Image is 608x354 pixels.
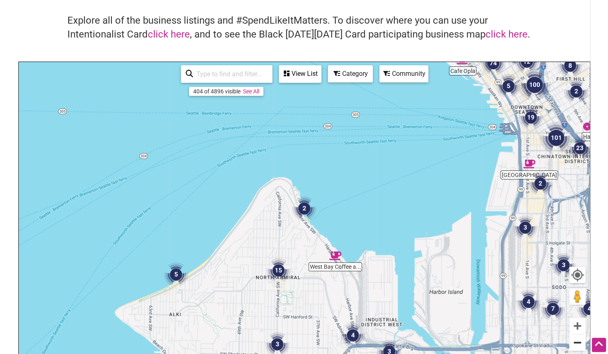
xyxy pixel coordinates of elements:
[329,66,372,82] div: Category
[493,71,524,102] div: 5
[569,288,586,305] button: Drag Pegman onto the map to open Street View
[379,65,428,82] div: Filter by Community
[574,293,605,324] div: 4
[326,246,345,265] div: West Bay Coffee and Smoothies
[580,116,599,135] div: Haru
[561,76,592,107] div: 2
[537,293,568,324] div: 7
[67,14,541,41] h4: Explore all of the business listings and #SpendLikeItMatters. To discover where you can use your ...
[513,286,544,317] div: 4
[279,65,321,83] div: See a list of the visible businesses
[160,259,192,290] div: 5
[280,66,321,82] div: View List
[380,66,428,82] div: Community
[520,155,539,173] div: Pioneer Square Cafe
[289,193,320,224] div: 2
[569,334,586,351] button: Zoom out
[537,118,576,157] div: 101
[555,50,586,81] div: 8
[148,29,190,40] a: click here
[193,88,241,95] div: 404 of 4896 visible
[515,102,546,133] div: 19
[328,65,373,82] div: Filter by category
[243,88,259,95] a: See All
[263,255,294,286] div: 15
[525,168,556,199] div: 2
[569,267,586,283] button: Your Location
[337,320,368,351] div: 4
[486,29,528,40] a: click here
[181,65,272,83] div: Type to search and filter
[193,66,267,82] input: Type to find and filter...
[478,48,509,79] div: 74
[515,65,554,104] div: 100
[564,133,595,164] div: 23
[510,212,541,243] div: 3
[592,338,606,352] div: Scroll Back to Top
[569,318,586,334] button: Zoom in
[548,250,579,281] div: 3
